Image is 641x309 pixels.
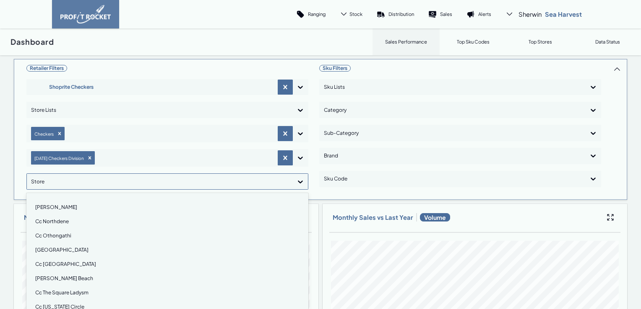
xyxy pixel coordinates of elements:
p: Data Status [595,39,620,45]
div: Sub-Category [324,126,581,140]
div: Category [324,103,581,117]
div: Store Lists [31,103,289,117]
div: Remove Natal Checkers Division [85,155,94,161]
p: Top Stores [529,39,552,45]
p: Sea Harvest [545,10,582,18]
span: Stock [349,11,362,17]
div: Sku Lists [324,80,581,94]
div: [PERSON_NAME] [30,200,305,214]
div: Checkers [32,129,55,138]
a: Distribution [370,4,421,24]
p: Alerts [478,11,491,17]
span: Sku Filters [319,65,351,72]
img: image [60,5,111,23]
div: [GEOGRAPHIC_DATA] [30,243,305,257]
div: Cc [GEOGRAPHIC_DATA] [30,257,305,271]
p: Sales [440,11,452,17]
div: Cc Othongathi [30,229,305,243]
a: Sales [421,4,459,24]
p: Ranging [308,11,326,17]
a: Ranging [289,4,333,24]
p: Top Sku Codes [457,39,490,45]
a: Alerts [459,4,498,24]
div: Cc The Square Ladysm [30,286,305,300]
div: Store [31,175,289,188]
p: Distribution [388,11,414,17]
span: Sherwin [519,10,542,18]
div: Remove Checkers [55,131,64,136]
div: Brand [324,149,581,162]
div: Sku Code [324,172,581,185]
div: [DATE] Checkers Division [32,154,85,162]
p: Sales Performance [385,39,427,45]
span: Retailer Filters [26,65,67,72]
span: Volume [420,213,450,221]
h3: Monthly Sales vs Last Year [333,213,413,221]
div: Cc Northdene [30,214,305,229]
h3: Monthly Sales vs Last Year [24,213,104,221]
div: [PERSON_NAME] Beach [30,271,305,286]
div: Shoprite Checkers [31,80,112,94]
